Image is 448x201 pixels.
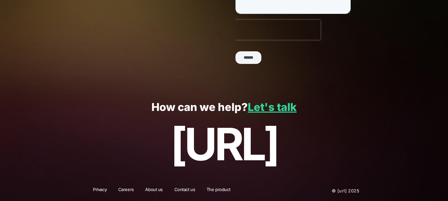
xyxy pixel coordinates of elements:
[292,186,359,195] p: © [URL] 2025
[89,186,111,195] a: Privacy
[202,186,234,195] a: The product
[14,101,433,114] p: How can we help?
[170,186,200,195] a: Contact us
[141,186,167,195] a: About us
[248,101,297,114] a: Let's talk
[14,119,433,170] p: [URL]
[114,186,138,195] a: Careers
